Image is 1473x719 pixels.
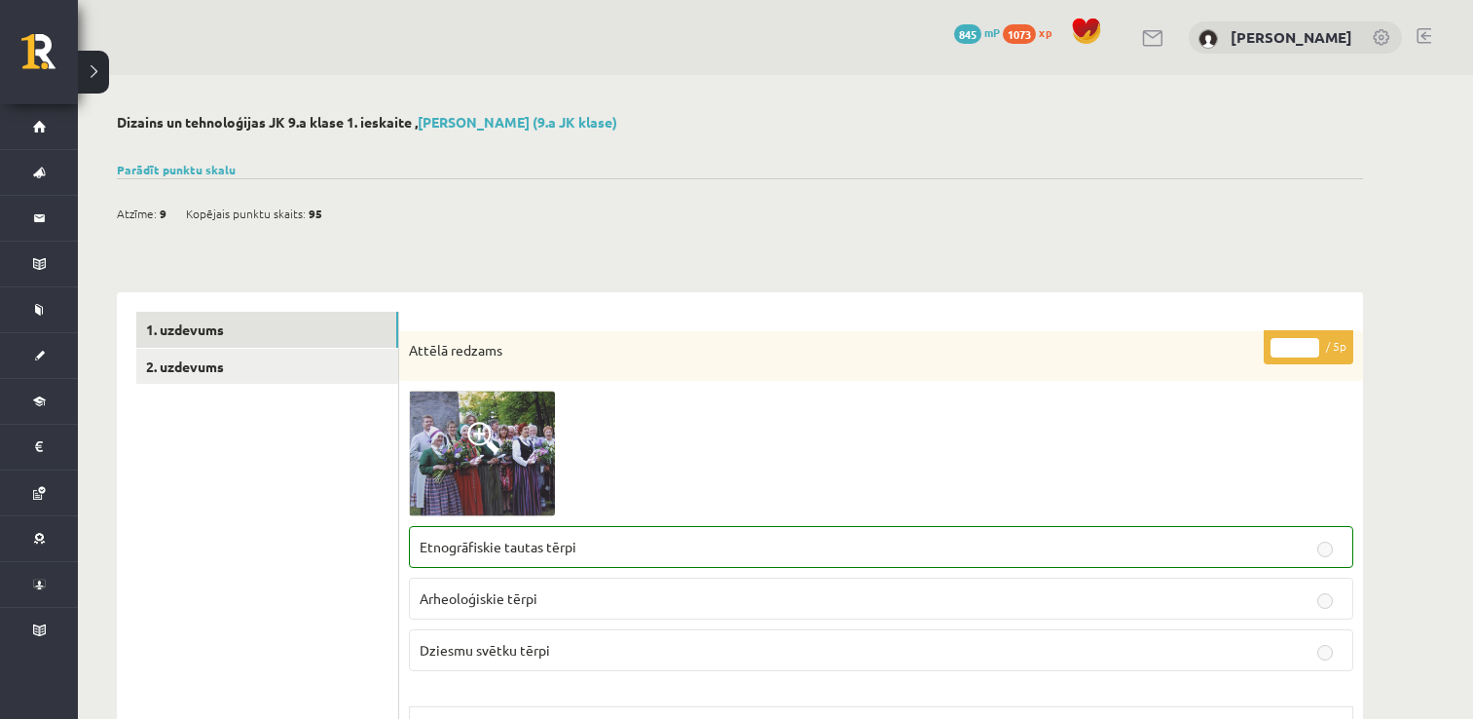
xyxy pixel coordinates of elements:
[420,589,537,607] span: Arheoloģiskie tērpi
[984,24,1000,40] span: mP
[1231,27,1352,47] a: [PERSON_NAME]
[954,24,981,44] span: 845
[1003,24,1061,40] a: 1073 xp
[1198,29,1218,49] img: Markuss Jahovičs
[136,349,398,385] a: 2. uzdevums
[117,114,1363,131] h2: Dizains un tehnoloģijas JK 9.a klase 1. ieskaite ,
[1317,593,1333,609] input: Arheoloģiskie tērpi
[186,199,306,228] span: Kopējais punktu skaits:
[420,641,550,659] span: Dziesmu svētku tērpi
[409,341,1256,360] p: Attēlā redzams
[309,199,322,228] span: 95
[1317,542,1333,557] input: Etnogrāfiskie tautas tērpi
[409,391,555,516] img: 1.png
[136,312,398,348] a: 1. uzdevums
[1264,330,1353,364] p: / 5p
[117,199,157,228] span: Atzīme:
[160,199,166,228] span: 9
[117,162,236,177] a: Parādīt punktu skalu
[420,538,576,555] span: Etnogrāfiskie tautas tērpi
[1003,24,1036,44] span: 1073
[21,34,78,83] a: Rīgas 1. Tālmācības vidusskola
[418,113,617,131] a: [PERSON_NAME] (9.a JK klase)
[954,24,1000,40] a: 845 mP
[1317,645,1333,661] input: Dziesmu svētku tērpi
[1039,24,1051,40] span: xp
